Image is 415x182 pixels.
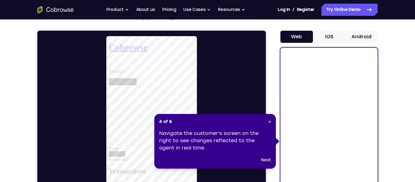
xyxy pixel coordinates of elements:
a: Go to the home page [37,6,74,13]
button: Use Cases [183,4,211,16]
button: Web [280,31,313,43]
span: × [268,119,271,124]
span: / [293,6,294,13]
button: Android [345,31,378,43]
a: Log In [278,4,290,16]
button: Resources [218,4,245,16]
button: Close Tour [268,119,271,125]
div: Navigate the customer's screen on the right to see changes reflected to the agent in real time. [159,130,271,152]
a: Pricing [162,4,176,16]
a: Try Online Demo [321,4,378,16]
span: 4 of 8 [159,119,172,125]
button: iOS [313,31,345,43]
button: Product [106,4,129,16]
button: Next [261,156,271,164]
a: About us [136,4,155,16]
a: Register [297,4,314,16]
